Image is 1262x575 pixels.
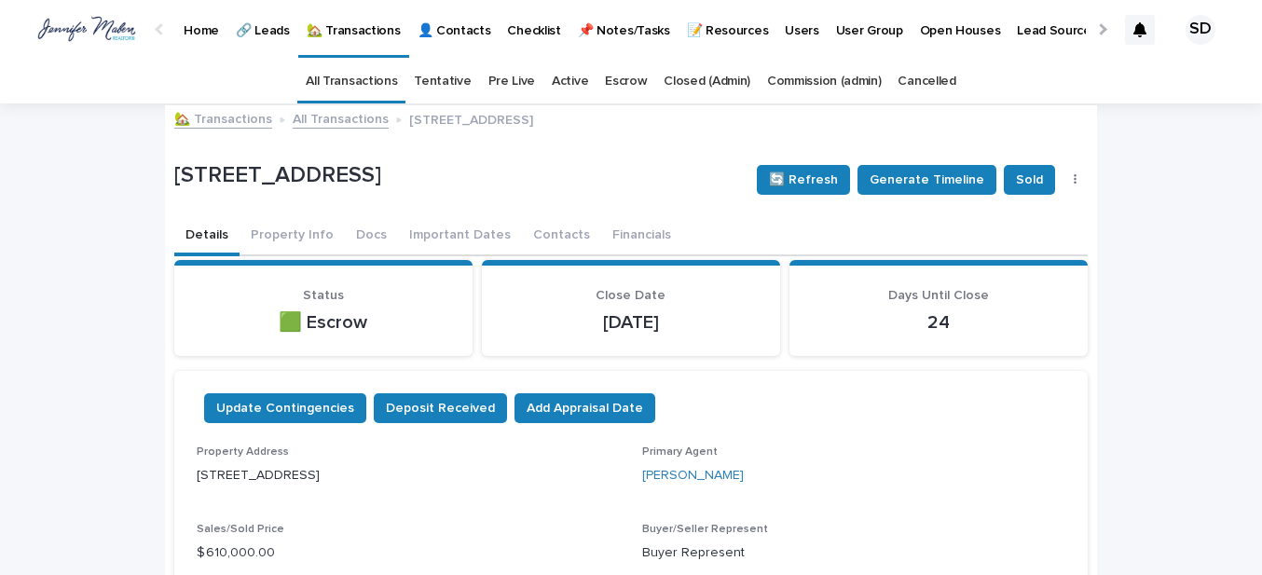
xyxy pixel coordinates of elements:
span: Primary Agent [642,446,718,458]
button: Generate Timeline [857,165,996,195]
button: Important Dates [398,217,522,256]
span: Add Appraisal Date [527,399,643,418]
p: 🟩 Escrow [197,311,450,334]
a: [PERSON_NAME] [642,466,744,486]
button: 🔄 Refresh [757,165,850,195]
p: [STREET_ADDRESS] [197,466,620,486]
button: Financials [601,217,682,256]
button: Docs [345,217,398,256]
a: 🏡 Transactions [174,107,272,129]
p: Buyer Represent [642,543,1065,563]
button: Property Info [240,217,345,256]
a: Pre Live [488,60,536,103]
a: Closed (Admin) [664,60,750,103]
button: Deposit Received [374,393,507,423]
span: Property Address [197,446,289,458]
button: Details [174,217,240,256]
a: Escrow [605,60,647,103]
span: Sales/Sold Price [197,524,284,535]
span: Generate Timeline [870,171,984,189]
p: $ 610,000.00 [197,543,620,563]
a: All Transactions [293,107,389,129]
span: Days Until Close [888,289,989,302]
a: Commission (admin) [767,60,881,103]
a: Tentative [414,60,471,103]
span: Update Contingencies [216,399,354,418]
button: Sold [1004,165,1055,195]
a: All Transactions [306,60,397,103]
span: Status [303,289,344,302]
p: [DATE] [504,311,758,334]
p: 24 [812,311,1065,334]
a: Cancelled [898,60,955,103]
span: Sold [1016,171,1043,189]
span: Close Date [596,289,665,302]
button: Contacts [522,217,601,256]
a: Active [552,60,588,103]
span: Buyer/Seller Represent [642,524,768,535]
span: Deposit Received [386,399,495,418]
p: [STREET_ADDRESS] [409,108,533,129]
img: wuAGYP89SDOeM5CITrc5 [37,11,136,48]
span: 🔄 Refresh [769,171,838,189]
p: [STREET_ADDRESS] [174,162,742,189]
button: Update Contingencies [204,393,366,423]
button: Add Appraisal Date [514,393,655,423]
div: SD [1186,15,1215,45]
